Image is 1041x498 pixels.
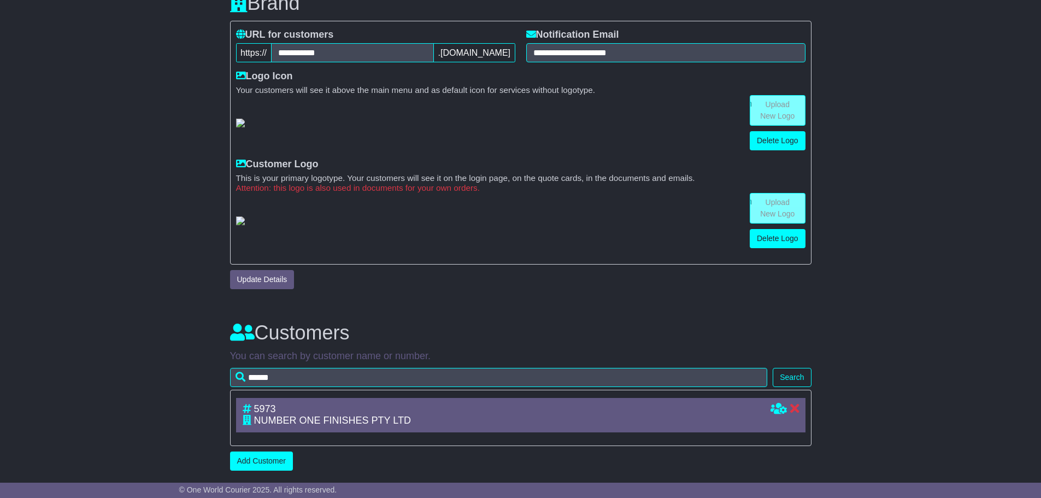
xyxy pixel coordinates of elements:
[750,193,805,224] a: Upload New Logo
[236,71,293,83] label: Logo Icon
[236,119,245,127] img: GetResellerIconLogo
[254,415,411,426] span: NUMBER ONE FINISHES PTY LTD
[750,95,805,126] a: Upload New Logo
[773,368,811,387] button: Search
[230,270,295,289] button: Update Details
[236,43,272,62] span: https://
[433,43,515,62] span: .[DOMAIN_NAME]
[236,183,805,193] small: Attention: this logo is also used in documents for your own orders.
[230,322,811,344] h3: Customers
[179,485,337,494] span: © One World Courier 2025. All rights reserved.
[750,229,805,248] a: Delete Logo
[236,29,334,41] label: URL for customers
[230,350,811,362] p: You can search by customer name or number.
[236,159,319,171] label: Customer Logo
[236,216,245,225] img: GetCustomerLogo
[236,173,805,183] small: This is your primary logotype. Your customers will see it on the login page, on the quote cards, ...
[230,452,293,471] a: Add Customer
[236,85,805,95] small: Your customers will see it above the main menu and as default icon for services without logotype.
[254,403,276,414] span: 5973
[750,131,805,150] a: Delete Logo
[526,29,619,41] label: Notification Email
